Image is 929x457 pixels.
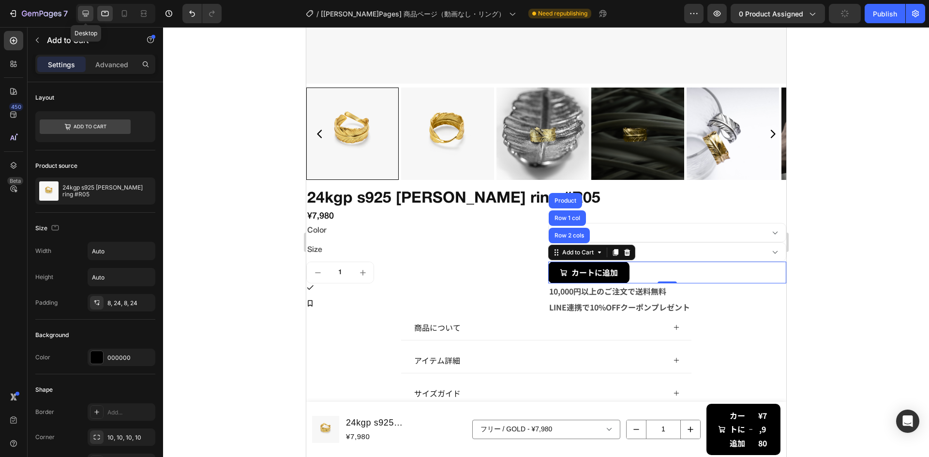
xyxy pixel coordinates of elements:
[182,4,222,23] div: Undo/Redo
[400,377,474,428] button: カートに追加
[8,101,19,113] button: Carousel Back Arrow
[107,408,153,417] div: Add...
[731,4,825,23] button: 0 product assigned
[88,242,155,260] input: Auto
[62,184,151,198] p: 24kgp s925 [PERSON_NAME] ring #R05
[107,299,153,308] div: 8, 24, 8, 24
[243,257,479,271] p: 10,000円以上のご注文で送料無料
[108,359,154,373] p: サイズガイド
[39,181,59,201] img: product feature img
[865,4,905,23] button: Publish
[88,268,155,286] input: Auto
[35,433,55,442] div: Corner
[450,381,463,424] div: ¥7,980
[316,9,319,19] span: /
[254,221,289,230] div: Add to Cart
[265,238,312,252] div: カートに追加
[35,353,50,362] div: Color
[246,206,280,211] div: Row 2 cols
[48,59,75,70] p: Settings
[246,188,276,194] div: Row 1 col
[4,4,72,23] button: 7
[35,298,58,307] div: Padding
[1,197,237,211] p: Color
[108,326,154,340] p: アイテム詳細
[739,9,803,19] span: 0 product assigned
[35,222,61,235] div: Size
[340,393,374,412] input: quantity
[246,171,272,177] div: Product
[7,177,23,185] div: Beta
[108,294,154,308] p: 商品について
[320,393,340,412] button: decrement
[95,59,128,70] p: Advanced
[375,393,394,412] button: increment
[242,235,323,256] button: カートに追加
[107,354,153,362] div: 000000
[9,103,23,111] div: 450
[873,9,897,19] div: Publish
[243,273,479,287] p: LINE連携で10%OFFクーポンプレゼント
[35,331,69,339] div: Background
[306,27,786,457] iframe: To enrich screen reader interactions, please activate Accessibility in Grammarly extension settings
[47,34,129,46] p: Add to Cart
[35,273,53,281] div: Height
[22,235,45,256] input: quantity
[35,247,51,255] div: Width
[896,410,919,433] div: Open Intercom Messenger
[35,162,77,170] div: Product source
[45,235,67,256] button: increment
[63,8,68,19] p: 7
[461,101,472,113] button: Carousel Next Arrow
[0,235,22,256] button: decrement
[35,93,54,102] div: Layout
[423,382,439,423] div: カートに追加
[35,408,54,416] div: Border
[321,9,505,19] span: [[PERSON_NAME]Pages] 商品ページ（動画なし・リング）
[1,216,237,230] p: Size
[107,433,153,442] div: 10, 10, 10, 10
[35,385,53,394] div: Shape
[538,9,587,18] span: Need republishing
